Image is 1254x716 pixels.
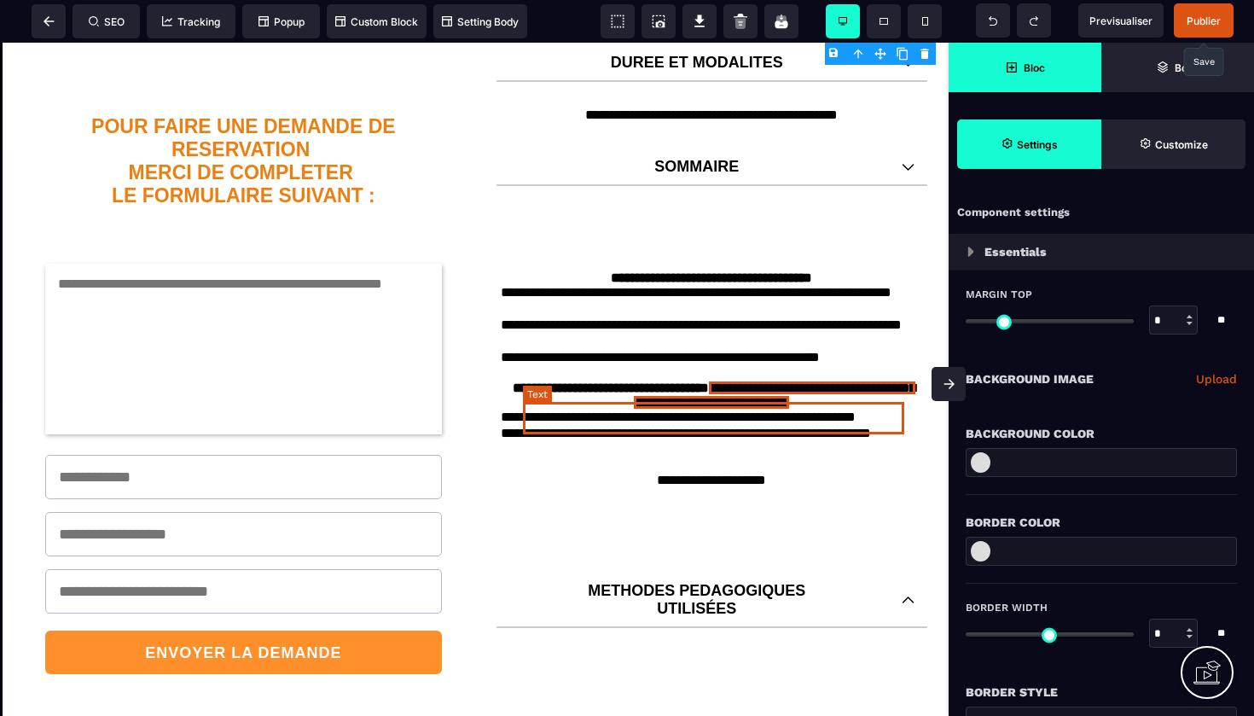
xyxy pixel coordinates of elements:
span: Tracking [162,15,220,28]
div: Border Style [966,682,1237,702]
span: Margin Top [966,288,1032,301]
p: DUREE ET MODALITES [509,11,885,29]
p: Essentials [984,242,1047,262]
span: Open Blocks [949,43,1101,92]
span: Publier [1187,15,1221,27]
a: Upload [1196,369,1237,389]
strong: Bloc [1024,61,1045,74]
p: SOMMAIRE [509,115,885,133]
span: Screenshot [642,4,676,38]
div: Component settings [949,196,1254,230]
span: Open Layer Manager [1101,43,1254,92]
span: Previsualiser [1089,15,1152,27]
div: Background Color [966,423,1237,444]
img: loading [967,247,974,257]
span: View components [601,4,635,38]
span: Settings [957,119,1101,169]
span: Border Width [966,601,1048,614]
span: Open Style Manager [1101,119,1245,169]
span: Preview [1078,3,1164,38]
span: Custom Block [335,15,418,28]
strong: Customize [1155,138,1208,151]
p: Background Image [966,369,1094,389]
button: ENVOYER LA DEMANDE [45,588,442,632]
b: POUR FAIRE UNE DEMANDE DE RESERVATION MERCI DE COMPLETER LE FORMULAIRE SUIVANT : [91,73,401,164]
div: Border Color [966,512,1237,533]
span: Setting Body [442,15,519,28]
strong: Body [1175,61,1199,74]
span: SEO [89,15,125,28]
strong: Settings [1017,138,1058,151]
p: METHODES PEDAGOGIQUES UTILISÉES [509,539,885,575]
span: Popup [258,15,305,28]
